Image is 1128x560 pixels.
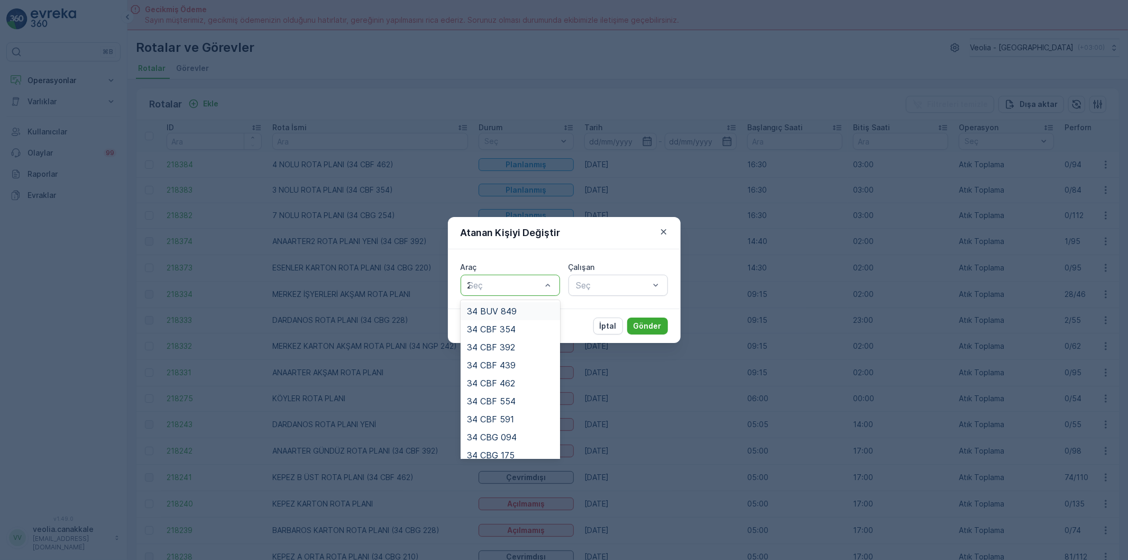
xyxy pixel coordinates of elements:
p: Seç [469,279,542,292]
span: 34 CBG 175 [467,450,515,460]
span: 34 CBF 591 [467,414,514,424]
span: 34 CBF 392 [467,342,515,352]
p: Atanan Kişiyi Değiştir [461,225,561,240]
button: İptal [593,318,623,335]
button: Gönder [627,318,668,335]
p: Gönder [634,321,662,331]
span: 34 CBF 554 [467,396,516,406]
label: Çalışan [568,263,595,272]
span: 34 CBG 094 [467,432,517,442]
label: Araç [461,263,477,272]
p: Seç [576,279,649,292]
span: 34 BUV 849 [467,306,517,316]
span: 34 CBF 462 [467,378,515,388]
p: İptal [600,321,617,331]
span: 34 CBF 439 [467,360,516,370]
span: 34 CBF 354 [467,324,516,334]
